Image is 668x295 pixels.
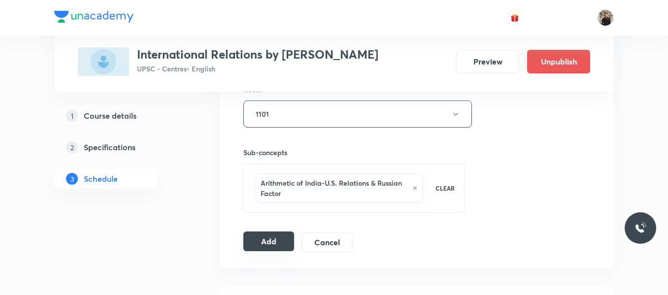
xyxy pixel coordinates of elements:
[456,50,519,73] button: Preview
[54,137,188,157] a: 2Specifications
[261,178,407,198] h6: Arithmetic of India-U.S. Relations & Russian Factor
[243,100,472,128] button: 1101
[597,9,614,26] img: Yudhishthir
[54,11,134,25] a: Company Logo
[510,13,519,22] img: avatar
[54,106,188,126] a: 1Course details
[635,222,646,234] img: ttu
[84,110,136,122] h5: Course details
[527,50,590,73] button: Unpublish
[137,47,378,62] h3: International Relations by [PERSON_NAME]
[84,173,118,185] h5: Schedule
[66,173,78,185] p: 3
[243,147,465,158] h6: Sub-concepts
[66,141,78,153] p: 2
[84,141,135,153] h5: Specifications
[66,110,78,122] p: 1
[435,184,455,193] p: CLEAR
[54,11,134,23] img: Company Logo
[507,10,523,26] button: avatar
[137,64,378,74] p: UPSC - Centres • English
[302,232,353,252] button: Cancel
[243,231,294,251] button: Add
[78,47,129,76] img: B0980EBD-5365-44B8-8824-5A37BF64E9B6_plus.png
